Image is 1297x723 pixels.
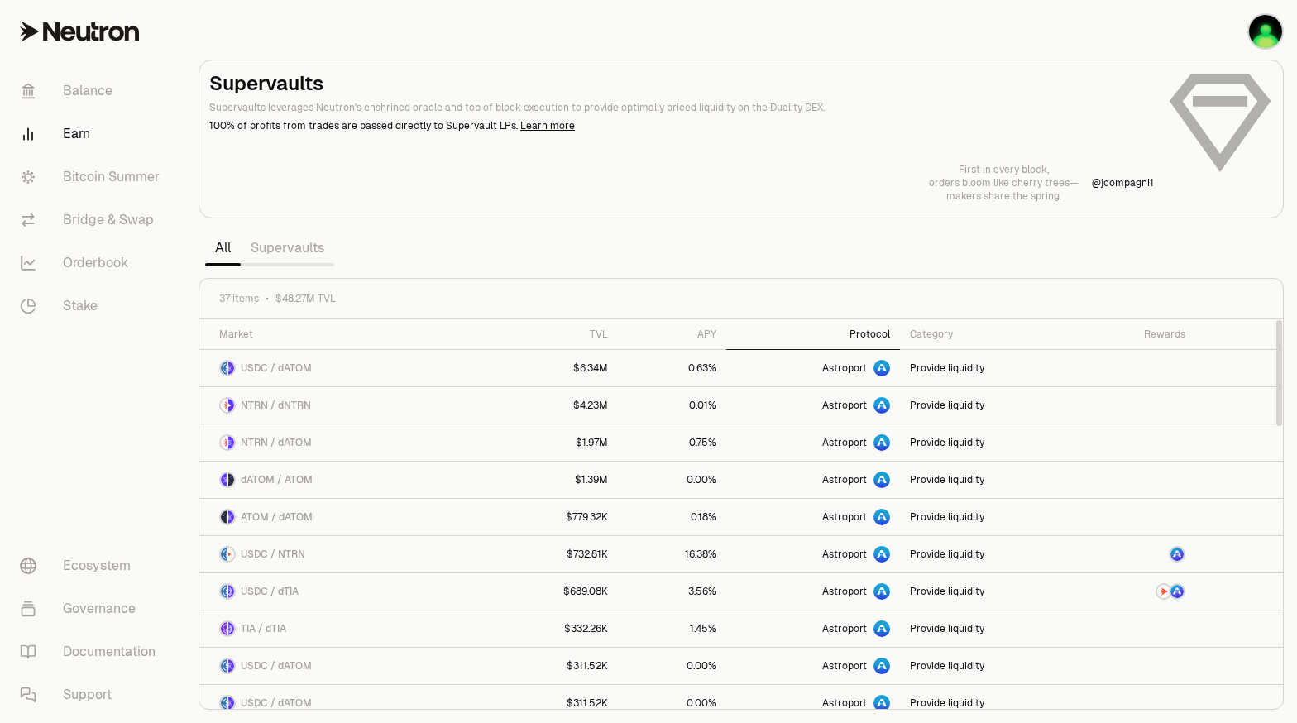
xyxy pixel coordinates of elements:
[241,473,313,486] span: dATOM / ATOM
[900,536,1079,572] a: Provide liquidity
[221,473,227,486] img: dATOM Logo
[618,573,726,610] a: 3.56%
[1249,15,1282,48] img: KO
[241,622,286,635] span: TIA / dTIA
[618,499,726,535] a: 0.18%
[241,548,305,561] span: USDC / NTRN
[494,387,618,424] a: $4.23M
[900,462,1079,498] a: Provide liquidity
[199,387,494,424] a: NTRN LogodNTRN LogoNTRN / dNTRN
[199,648,494,684] a: USDC LogodATOM LogoUSDC / dATOM
[618,424,726,461] a: 0.75%
[7,587,179,630] a: Governance
[494,499,618,535] a: $779.32K
[241,399,311,412] span: NTRN / dNTRN
[199,573,494,610] a: USDC LogodTIA LogoUSDC / dTIA
[726,499,900,535] a: Astroport
[221,697,227,710] img: USDC Logo
[228,585,234,598] img: dTIA Logo
[199,424,494,461] a: NTRN LogodATOM LogoNTRN / dATOM
[520,119,575,132] a: Learn more
[1170,585,1184,598] img: ASTRO Logo
[228,473,234,486] img: ATOM Logo
[221,585,227,598] img: USDC Logo
[241,436,312,449] span: NTRN / dATOM
[910,328,1069,341] div: Category
[228,436,234,449] img: dATOM Logo
[494,573,618,610] a: $689.08K
[822,510,867,524] span: Astroport
[494,424,618,461] a: $1.97M
[726,573,900,610] a: Astroport
[199,499,494,535] a: ATOM LogodATOM LogoATOM / dATOM
[726,387,900,424] a: Astroport
[900,573,1079,610] a: Provide liquidity
[494,610,618,647] a: $332.26K
[929,189,1079,203] p: makers share the spring.
[900,610,1079,647] a: Provide liquidity
[7,285,179,328] a: Stake
[221,436,227,449] img: NTRN Logo
[618,387,726,424] a: 0.01%
[726,610,900,647] a: Astroport
[7,113,179,156] a: Earn
[228,659,234,673] img: dATOM Logo
[241,361,312,375] span: USDC / dATOM
[900,424,1079,461] a: Provide liquidity
[822,399,867,412] span: Astroport
[1089,328,1185,341] div: Rewards
[221,622,227,635] img: TIA Logo
[241,659,312,673] span: USDC / dATOM
[726,685,900,721] a: Astroport
[822,436,867,449] span: Astroport
[221,399,227,412] img: NTRN Logo
[494,685,618,721] a: $311.52K
[209,70,1154,97] h2: Supervaults
[494,536,618,572] a: $732.81K
[618,685,726,721] a: 0.00%
[7,544,179,587] a: Ecosystem
[228,399,234,412] img: dNTRN Logo
[7,69,179,113] a: Balance
[221,659,227,673] img: USDC Logo
[494,648,618,684] a: $311.52K
[900,685,1079,721] a: Provide liquidity
[822,585,867,598] span: Astroport
[7,199,179,242] a: Bridge & Swap
[7,630,179,673] a: Documentation
[221,510,227,524] img: ATOM Logo
[726,648,900,684] a: Astroport
[726,536,900,572] a: Astroport
[241,232,334,265] a: Supervaults
[275,292,336,305] span: $48.27M TVL
[205,232,241,265] a: All
[900,387,1079,424] a: Provide liquidity
[219,328,484,341] div: Market
[504,328,608,341] div: TVL
[209,118,1154,133] p: 100% of profits from trades are passed directly to Supervault LPs.
[726,424,900,461] a: Astroport
[822,659,867,673] span: Astroport
[7,156,179,199] a: Bitcoin Summer
[199,685,494,721] a: USDC LogodATOM LogoUSDC / dATOM
[1157,585,1170,598] img: NTRN Logo
[726,462,900,498] a: Astroport
[822,361,867,375] span: Astroport
[199,462,494,498] a: dATOM LogoATOM LogodATOM / ATOM
[228,510,234,524] img: dATOM Logo
[929,176,1079,189] p: orders bloom like cherry trees—
[822,473,867,486] span: Astroport
[199,610,494,647] a: TIA LogodTIA LogoTIA / dTIA
[228,548,234,561] img: NTRN Logo
[1170,548,1184,561] img: ASTRO Logo
[618,648,726,684] a: 0.00%
[228,622,234,635] img: dTIA Logo
[618,462,726,498] a: 0.00%
[822,548,867,561] span: Astroport
[7,673,179,716] a: Support
[209,100,1154,115] p: Supervaults leverages Neutron's enshrined oracle and top of block execution to provide optimally ...
[199,350,494,386] a: USDC LogodATOM LogoUSDC / dATOM
[822,622,867,635] span: Astroport
[900,350,1079,386] a: Provide liquidity
[7,242,179,285] a: Orderbook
